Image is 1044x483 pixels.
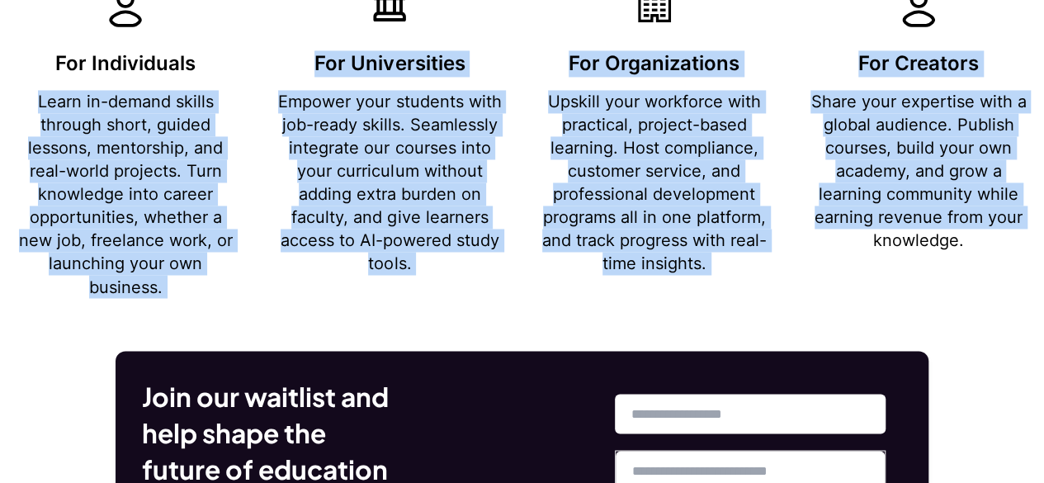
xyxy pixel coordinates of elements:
[277,50,502,77] h3: For Universities
[542,90,767,275] p: Upskill your workforce with practical, project-based learning. Host compliance, customer service,...
[542,50,767,77] h3: For Organizations
[13,50,238,77] h3: For Individuals
[806,50,1031,77] h3: For Creators
[277,90,502,275] p: Empower your students with job-ready skills. Seamlessly integrate our courses into your curriculu...
[806,90,1031,252] p: Share your expertise with a global audience. Publish courses, build your own academy, and grow a ...
[13,90,238,298] p: Learn in-demand skills through short, guided lessons, mentorship, and real-world projects. Turn k...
